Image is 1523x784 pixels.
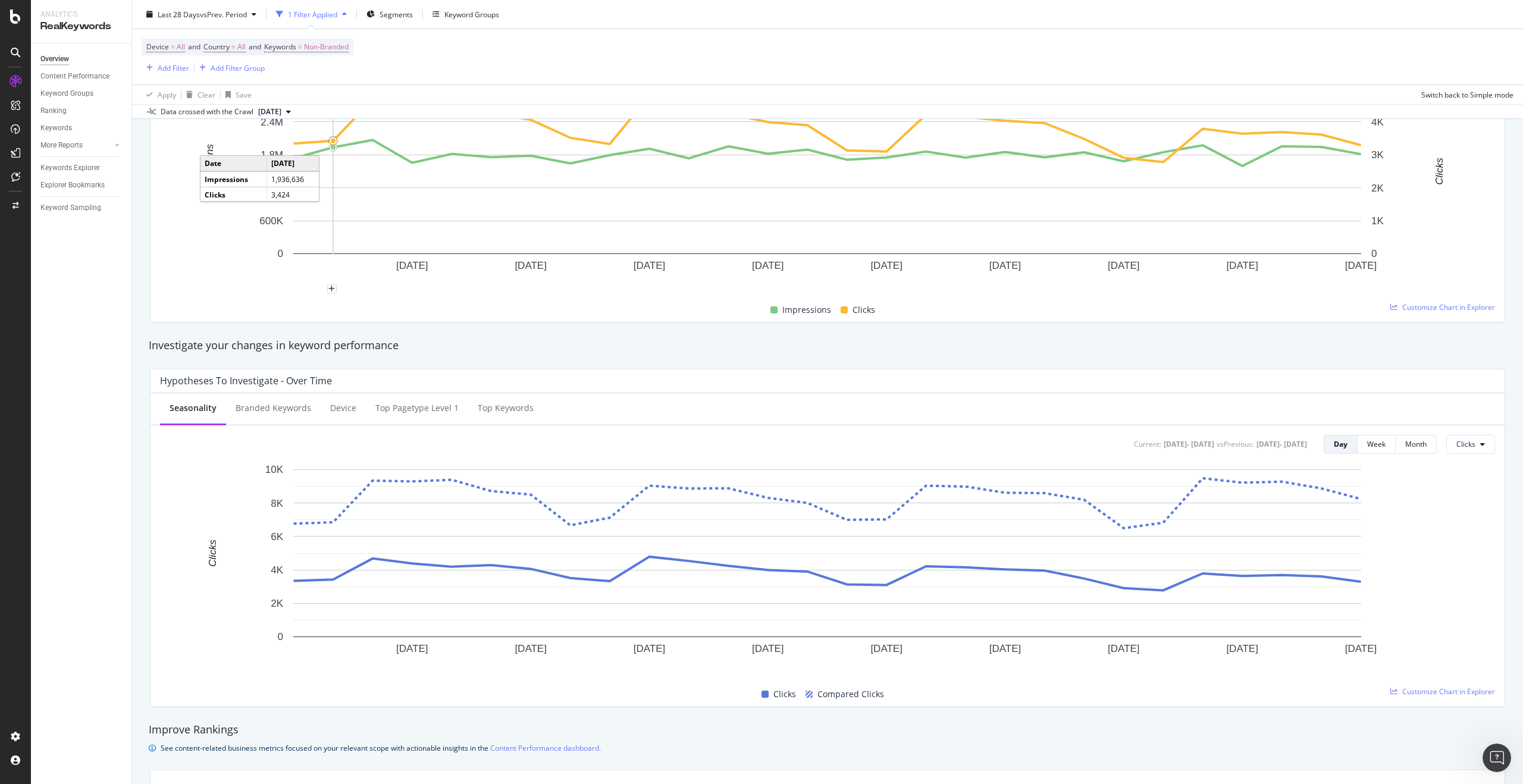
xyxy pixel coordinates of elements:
div: Keyword Groups [40,87,93,100]
div: Explorer Bookmarks [40,179,105,192]
button: Add Filter [142,61,189,75]
span: Segments [380,9,413,19]
span: = [231,42,236,52]
text: [DATE] [515,260,547,271]
span: All [177,39,185,55]
button: [DATE] [253,105,296,119]
text: [DATE] [1108,643,1140,654]
button: Clicks [1446,435,1495,454]
text: 600K [259,215,283,227]
text: [DATE] [1345,260,1377,271]
text: [DATE] [396,643,428,654]
span: 2025 Aug. 29th [258,106,281,117]
button: Clear [181,85,215,104]
div: Keyword Sampling [40,202,101,214]
span: vs Prev. Period [200,9,247,19]
span: Clicks [1456,439,1475,449]
div: info banner [149,742,1506,754]
text: [DATE] [396,260,428,271]
span: Impressions [782,303,831,317]
div: [DATE] - [DATE] [1164,439,1214,449]
text: 2K [1371,183,1384,194]
div: Seasonality [170,402,217,414]
text: 1K [1371,215,1384,227]
span: Compared Clicks [817,687,884,701]
div: Data crossed with the Crawl [161,106,253,117]
div: Week [1367,439,1386,449]
svg: A chart. [160,463,1495,673]
div: More Reports [40,139,83,152]
a: Overview [40,53,123,65]
text: [DATE] [1226,643,1258,654]
div: Improve Rankings [149,722,1506,738]
div: Top pagetype Level 1 [375,402,459,414]
text: [DATE] [634,643,666,654]
text: [DATE] [989,643,1021,654]
text: [DATE] [989,260,1021,271]
text: [DATE] [1226,260,1258,271]
div: Branded Keywords [236,402,311,414]
span: Country [203,42,230,52]
a: Explorer Bookmarks [40,179,123,192]
text: [DATE] [1345,643,1377,654]
text: 0 [278,248,283,259]
div: 1 Filter Applied [288,9,337,19]
a: Keyword Groups [40,87,123,100]
span: Keywords [264,42,296,52]
a: Keywords [40,122,123,134]
span: = [298,42,302,52]
text: Clicks [207,540,218,567]
div: Investigate your changes in keyword performance [149,338,1506,353]
svg: A chart. [160,83,1495,289]
div: Keywords [40,122,72,134]
div: Hypotheses to Investigate - Over Time [160,375,332,387]
text: 0 [1371,248,1377,259]
div: Overview [40,53,69,65]
a: Content Performance [40,70,123,83]
text: [DATE] [752,643,784,654]
a: Ranking [40,105,123,117]
text: 1.2M [261,183,283,194]
div: Keywords Explorer [40,162,100,174]
text: 3K [1371,149,1384,161]
div: Analytics [40,10,122,20]
button: Apply [142,85,176,104]
span: Clicks [773,687,796,701]
div: plus [327,284,337,294]
text: [DATE] [752,260,784,271]
text: [DATE] [870,260,902,271]
span: and [188,42,200,52]
div: Add Filter Group [211,62,265,73]
button: Segments [362,5,418,24]
a: More Reports [40,139,111,152]
button: Save [221,85,252,104]
div: Top Keywords [478,402,534,414]
button: Week [1358,435,1396,454]
text: [DATE] [1108,260,1140,271]
iframe: Intercom live chat [1483,744,1511,772]
span: Customize Chart in Explorer [1402,302,1495,312]
div: See content-related business metrics focused on your relevant scope with actionable insights in the [161,742,601,754]
div: [DATE] - [DATE] [1256,439,1307,449]
div: Apply [158,89,176,99]
div: Current: [1134,439,1161,449]
div: Save [236,89,252,99]
span: Clicks [853,303,875,317]
div: RealKeywords [40,20,122,33]
a: Customize Chart in Explorer [1390,302,1495,312]
span: Non-Branded [304,39,349,55]
a: Keyword Sampling [40,202,123,214]
a: Customize Chart in Explorer [1390,686,1495,697]
button: Day [1324,435,1358,454]
div: vs Previous : [1217,439,1254,449]
div: Switch back to Simple mode [1421,89,1513,99]
button: Last 28 DaysvsPrev. Period [142,5,261,24]
button: Add Filter Group [195,61,265,75]
span: and [249,42,261,52]
div: Add Filter [158,62,189,73]
span: = [171,42,175,52]
div: Clear [198,89,215,99]
text: 0 [278,631,283,642]
text: 4K [271,565,283,576]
